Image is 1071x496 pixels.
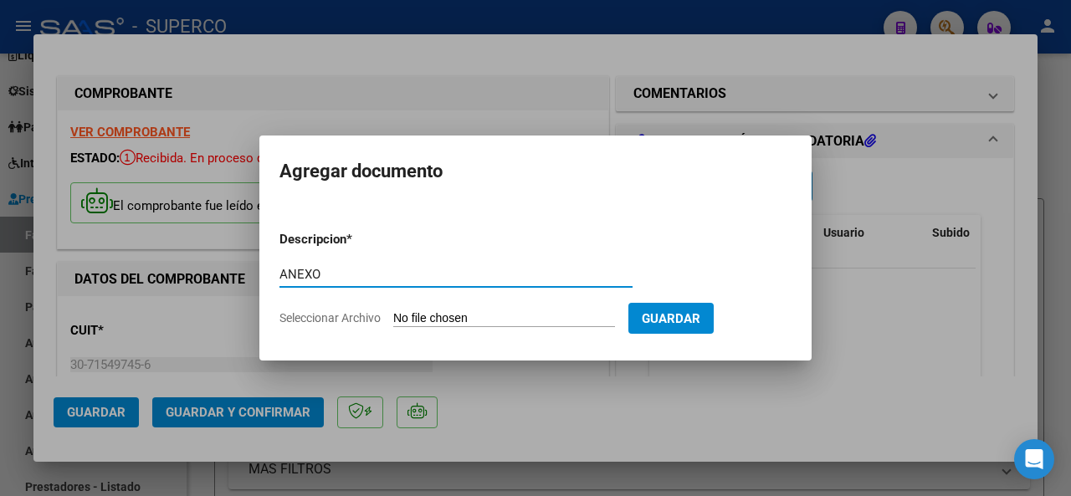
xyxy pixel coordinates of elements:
[279,311,381,325] span: Seleccionar Archivo
[279,156,792,187] h2: Agregar documento
[1014,439,1054,479] div: Open Intercom Messenger
[628,303,714,334] button: Guardar
[279,230,433,249] p: Descripcion
[642,311,700,326] span: Guardar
